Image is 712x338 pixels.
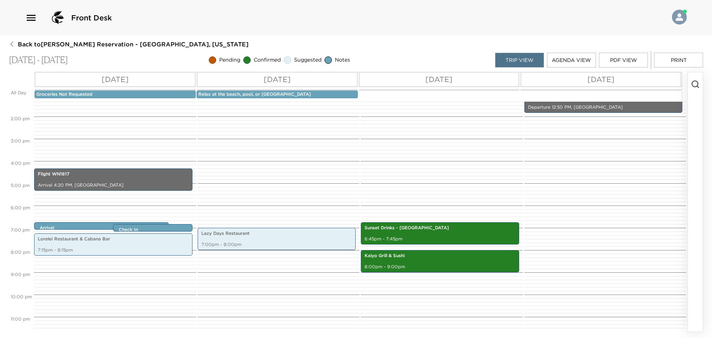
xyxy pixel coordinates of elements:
p: Relax at the beach, pool, or [GEOGRAPHIC_DATA] [198,91,356,98]
p: Check In [119,227,190,233]
img: User [672,10,687,24]
span: 11:00 PM [9,316,32,322]
div: Lazy Days Restaurant7:00pm - 8:00pm [198,228,356,250]
p: [DATE] [102,74,129,85]
p: Departure 12:50 PM, [GEOGRAPHIC_DATA] [528,104,679,111]
p: Arrival 4:20 PM, [GEOGRAPHIC_DATA] [38,182,189,188]
button: PDF View [599,53,648,68]
span: 10:00 PM [9,294,34,299]
p: Arrival [40,225,167,231]
p: 7:15pm - 8:15pm [38,247,189,253]
span: 7:00 PM [9,227,32,233]
p: Kaiyo Grill & Sushi [365,253,515,259]
button: [DATE] [197,72,357,87]
span: 4:00 PM [9,160,32,166]
span: Pending [219,56,240,64]
p: Groceries Not Requested [36,91,194,98]
button: [DATE] [35,72,195,87]
div: Kaiyo Grill & Sushi8:00pm - 9:00pm [361,250,519,272]
span: Suggested [294,56,322,64]
img: logo [49,9,67,27]
div: Check In [113,224,192,232]
span: Back to [PERSON_NAME] Reservation - [GEOGRAPHIC_DATA], [US_STATE] [18,40,248,48]
p: Flight WN1817 [38,171,189,177]
button: Print [654,53,703,68]
span: 8:00 PM [9,249,32,255]
button: Trip View [495,53,544,68]
div: Relax at the beach, pool, or Tiki Bar [198,91,356,98]
button: Agenda View [547,53,596,68]
button: [DATE] [359,72,520,87]
span: 6:00 PM [9,205,32,210]
span: Confirmed [254,56,281,64]
p: [DATE] - [DATE] [9,55,68,66]
p: 6:45pm - 7:45pm [365,236,515,242]
p: All Day [11,90,32,96]
p: Sunset Drinks - [GEOGRAPHIC_DATA] [365,225,515,231]
button: [DATE] [521,72,681,87]
button: Back to[PERSON_NAME] Reservation - [GEOGRAPHIC_DATA], [US_STATE] [9,40,248,48]
p: [DATE] [264,74,291,85]
span: 5:00 PM [9,183,32,188]
div: Lorelei Restaurant & Cabana Bar7:15pm - 8:15pm [34,233,192,256]
span: Front Desk [71,13,112,23]
p: [DATE] [587,74,614,85]
div: Sunset Drinks - [GEOGRAPHIC_DATA]6:45pm - 7:45pm [361,222,519,245]
div: Flight WN1817Arrival 4:20 PM, [GEOGRAPHIC_DATA] [34,168,192,191]
div: Arrival [34,222,169,230]
span: 9:00 PM [9,272,32,277]
p: 8:00pm - 9:00pm [365,264,515,270]
p: 7:00pm - 8:00pm [201,242,352,248]
span: 2:00 PM [9,116,32,121]
span: Notes [335,56,350,64]
p: Lorelei Restaurant & Cabana Bar [38,236,189,242]
p: [DATE] [425,74,452,85]
span: 3:00 PM [9,138,32,144]
p: Lazy Days Restaurant [201,230,352,237]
